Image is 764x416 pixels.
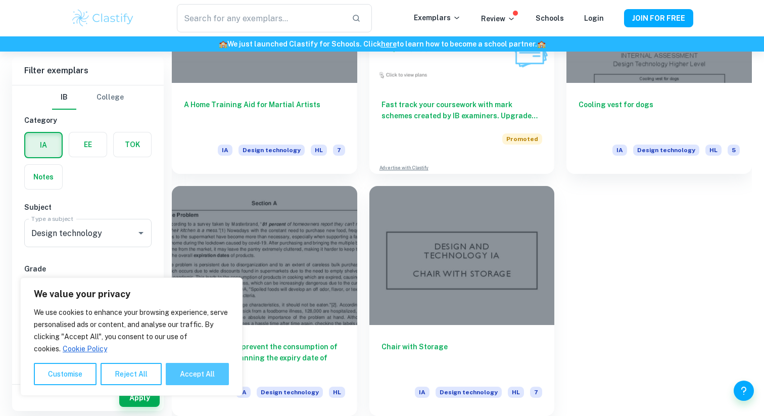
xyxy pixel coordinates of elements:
span: 7 [333,145,345,156]
span: HL [329,387,345,398]
a: Chair with StorageIADesign technologyHL7 [369,186,555,416]
p: We use cookies to enhance your browsing experience, serve personalised ads or content, and analys... [34,306,229,355]
a: A device used to prevent the consumption of stale food by scanning the expiry date of groccerysIA... [172,186,357,416]
span: Design technology [257,387,323,398]
span: 7 [530,387,542,398]
button: Open [134,226,148,240]
h6: A Home Training Aid for Martial Artists [184,99,345,132]
button: IB [52,85,76,110]
h6: Grade [24,263,152,274]
button: Customise [34,363,97,385]
span: Design technology [633,145,699,156]
span: HL [311,145,327,156]
span: 5 [728,145,740,156]
p: Review [481,13,515,24]
button: College [97,85,124,110]
span: IA [236,387,251,398]
span: HL [705,145,722,156]
span: IA [415,387,429,398]
button: Reject All [101,363,162,385]
span: IA [218,145,232,156]
span: 🏫 [537,40,546,48]
p: Exemplars [414,12,461,23]
div: We value your privacy [20,278,243,396]
button: EE [69,132,107,157]
img: Clastify logo [71,8,135,28]
span: Design technology [436,387,502,398]
label: Type a subject [31,214,73,223]
span: Promoted [502,133,542,145]
span: Design technology [238,145,305,156]
button: Help and Feedback [734,381,754,401]
h6: A device used to prevent the consumption of stale food by scanning the expiry date of groccerys [184,341,345,375]
h6: Chair with Storage [381,341,543,375]
span: IA [612,145,627,156]
a: here [381,40,397,48]
a: Schools [536,14,564,22]
a: Cookie Policy [62,344,108,353]
button: Apply [119,389,160,407]
button: Accept All [166,363,229,385]
a: Login [584,14,604,22]
p: We value your privacy [34,288,229,300]
h6: Category [24,115,152,126]
div: Filter type choice [52,85,124,110]
button: TOK [114,132,151,157]
h6: We just launched Clastify for Schools. Click to learn how to become a school partner. [2,38,762,50]
h6: Fast track your coursework with mark schemes created by IB examiners. Upgrade now [381,99,543,121]
h6: Cooling vest for dogs [579,99,740,132]
button: IA [25,133,62,157]
input: Search for any exemplars... [177,4,344,32]
span: 🏫 [219,40,227,48]
span: HL [508,387,524,398]
h6: Filter exemplars [12,57,164,85]
button: JOIN FOR FREE [624,9,693,27]
a: Advertise with Clastify [379,164,428,171]
h6: Subject [24,202,152,213]
button: Notes [25,165,62,189]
